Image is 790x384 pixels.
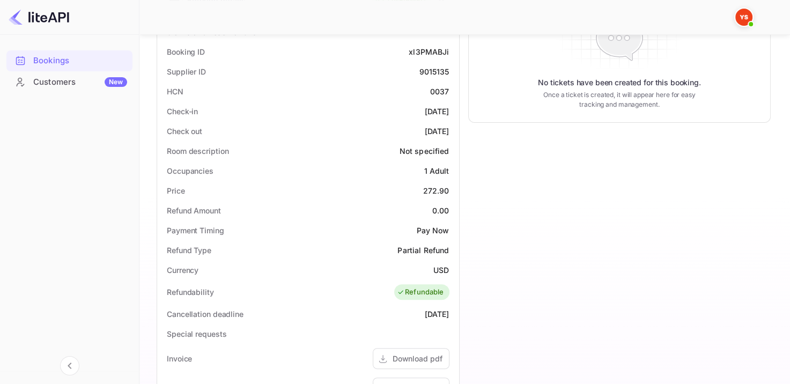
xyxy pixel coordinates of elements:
[167,165,213,176] div: Occupancies
[538,90,700,109] p: Once a ticket is created, it will appear here for easy tracking and management.
[60,356,79,375] button: Collapse navigation
[423,185,449,196] div: 272.90
[167,245,211,256] div: Refund Type
[167,46,205,57] div: Booking ID
[397,245,449,256] div: Partial Refund
[430,86,449,97] div: 0037
[393,353,442,364] div: Download pdf
[6,72,132,92] a: CustomersNew
[167,205,221,216] div: Refund Amount
[33,76,127,88] div: Customers
[409,46,449,57] div: xl3PMABJi
[167,125,202,137] div: Check out
[167,264,198,276] div: Currency
[424,165,449,176] div: 1 Adult
[419,66,449,77] div: 9015135
[400,145,449,157] div: Not specified
[432,205,449,216] div: 0.00
[167,66,206,77] div: Supplier ID
[33,55,127,67] div: Bookings
[167,185,185,196] div: Price
[167,286,214,298] div: Refundability
[416,225,449,236] div: Pay Now
[425,106,449,117] div: [DATE]
[6,50,132,70] a: Bookings
[167,308,243,320] div: Cancellation deadline
[167,86,183,97] div: HCN
[9,9,69,26] img: LiteAPI logo
[735,9,752,26] img: Yandex Support
[6,50,132,71] div: Bookings
[167,145,228,157] div: Room description
[538,77,701,88] p: No tickets have been created for this booking.
[167,328,226,339] div: Special requests
[397,287,444,298] div: Refundable
[6,72,132,93] div: CustomersNew
[433,264,449,276] div: USD
[105,77,127,87] div: New
[167,353,192,364] div: Invoice
[425,125,449,137] div: [DATE]
[167,106,198,117] div: Check-in
[167,225,224,236] div: Payment Timing
[425,308,449,320] div: [DATE]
